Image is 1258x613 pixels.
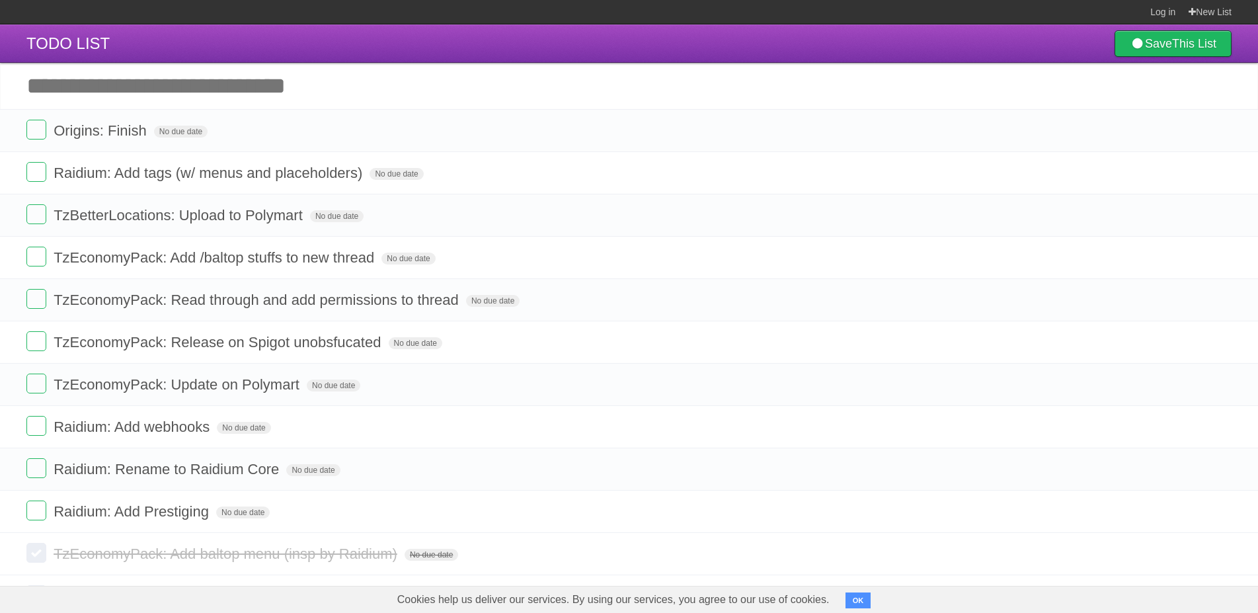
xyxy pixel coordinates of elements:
label: Done [26,289,46,309]
span: No due date [466,295,520,307]
label: Done [26,204,46,224]
span: TODO LIST [26,34,110,52]
b: This List [1172,37,1216,50]
label: Done [26,331,46,351]
label: Done [26,120,46,140]
label: Done [26,162,46,182]
button: OK [845,593,871,608]
span: Cookies help us deliver our services. By using our services, you agree to our use of cookies. [384,587,843,613]
span: Raidium: Rename to Raidium Core [54,461,282,477]
span: TzEconomyPack: Release on Spigot unobsfucated [54,334,384,350]
span: No due date [216,507,270,518]
label: Done [26,543,46,563]
span: Raidium: Add tags (w/ menus and placeholders) [54,165,366,181]
span: No due date [389,337,442,349]
span: TzEconomyPack: Add baltop menu (insp by Raidium) [54,546,401,562]
span: No due date [217,422,270,434]
span: Origins: Finish [54,122,150,139]
label: Done [26,585,46,605]
a: SaveThis List [1115,30,1232,57]
label: Done [26,247,46,266]
label: Done [26,374,46,393]
span: Raidium: Add Prestiging [54,503,212,520]
label: Done [26,501,46,520]
span: No due date [370,168,423,180]
span: No due date [405,549,458,561]
span: No due date [381,253,435,265]
span: No due date [154,126,208,138]
span: No due date [307,380,360,391]
span: TzEconomyPack: Read through and add permissions to thread [54,292,462,308]
span: No due date [286,464,340,476]
label: Done [26,416,46,436]
span: No due date [310,210,364,222]
span: TzBetterLocations: Upload to Polymart [54,207,306,224]
label: Done [26,458,46,478]
span: Raidium: Add webhooks [54,419,213,435]
span: TzEconomyPack: Add /baltop stuffs to new thread [54,249,377,266]
span: TzEconomyPack: Update on Polymart [54,376,303,393]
